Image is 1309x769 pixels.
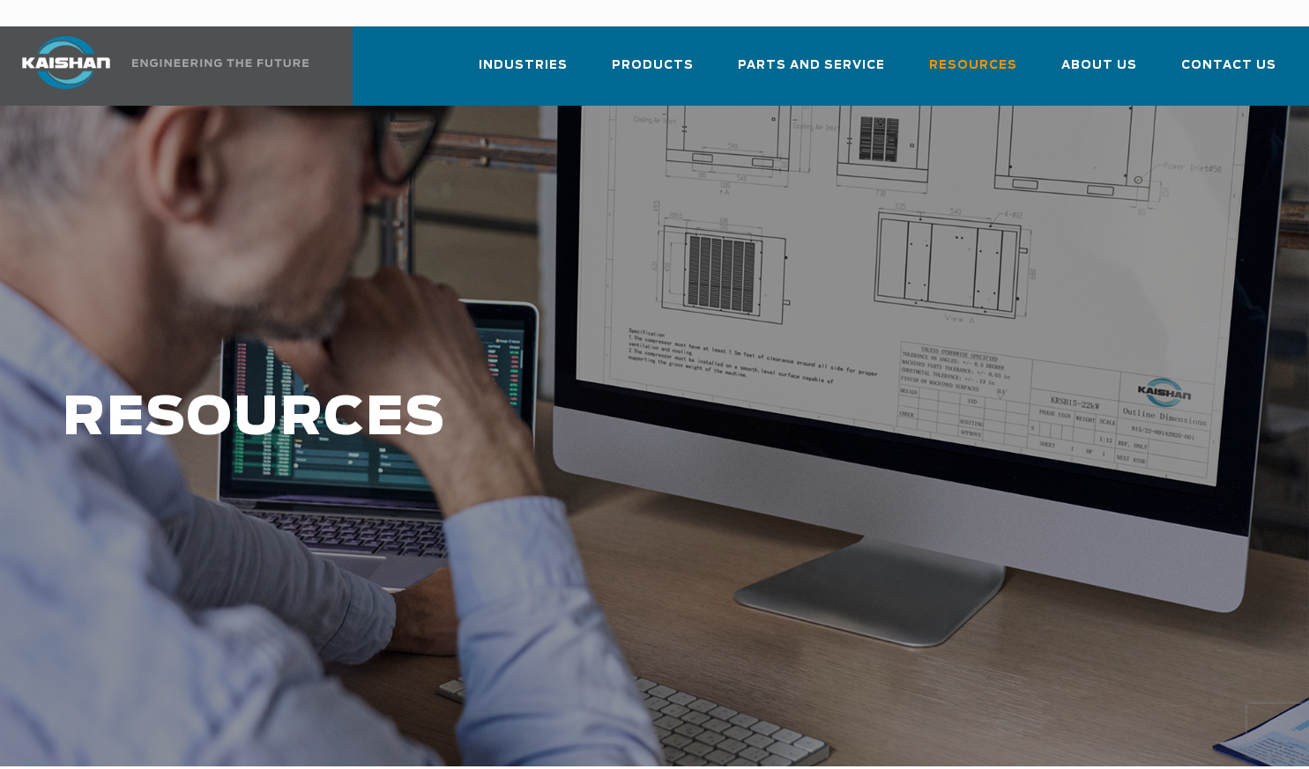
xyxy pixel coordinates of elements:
a: About Us [1061,42,1137,102]
a: Contact Us [1181,42,1276,102]
span: Contact Us [1181,55,1276,76]
a: Resources [929,42,1017,102]
h1: RESOURCES [63,389,1045,448]
a: Products [612,42,694,102]
img: Engineering the future [132,59,309,67]
a: Parts and Service [738,42,885,102]
span: Industries [479,55,568,76]
span: Products [612,55,694,76]
a: Industries [479,42,568,102]
span: Parts and Service [738,55,885,76]
span: Resources [929,55,1017,76]
span: About Us [1061,55,1137,76]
